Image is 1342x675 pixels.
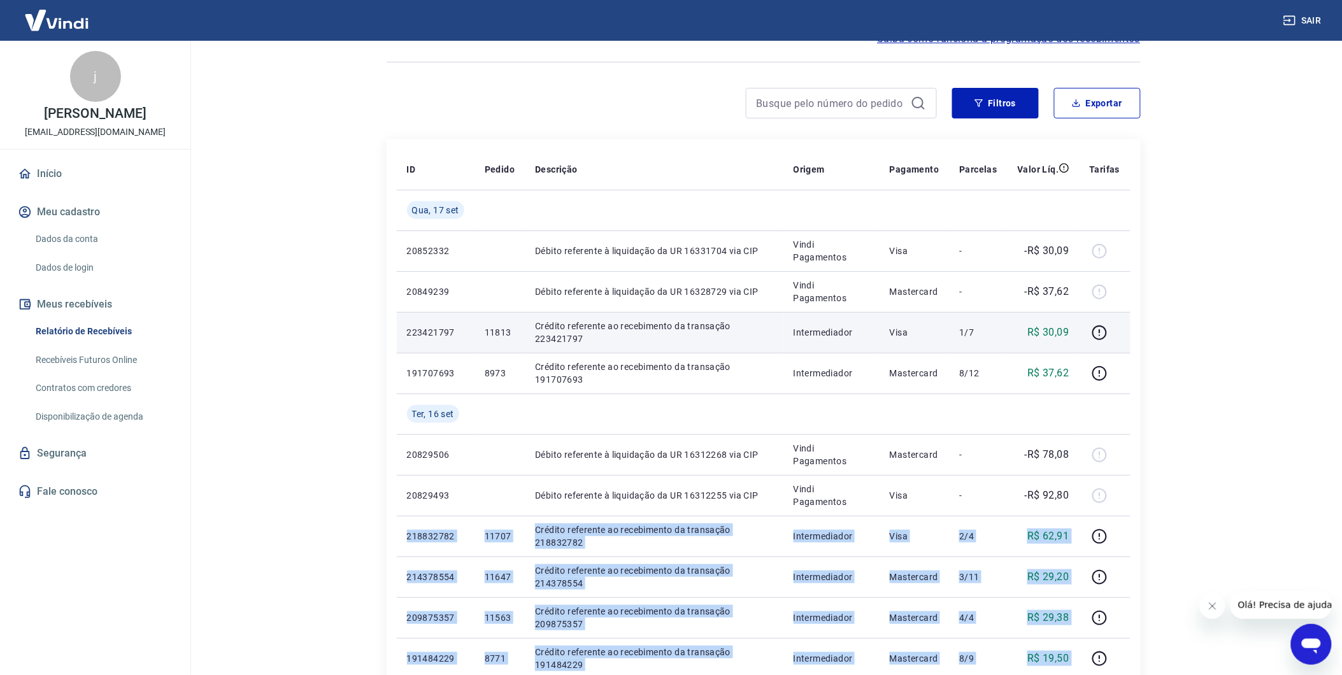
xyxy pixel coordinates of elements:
[890,611,939,624] p: Mastercard
[70,51,121,102] div: j
[485,571,515,583] p: 11647
[1025,447,1069,462] p: -R$ 78,08
[959,285,997,298] p: -
[890,530,939,543] p: Visa
[31,404,175,430] a: Disponibilização de agenda
[1027,569,1069,585] p: R$ 29,20
[1291,624,1332,665] iframe: Botão para abrir a janela de mensagens
[794,326,869,339] p: Intermediador
[959,326,997,339] p: 1/7
[794,238,869,264] p: Vindi Pagamentos
[1200,593,1225,619] iframe: Fechar mensagem
[959,530,997,543] p: 2/4
[535,564,773,590] p: Crédito referente ao recebimento da transação 214378554
[8,9,107,19] span: Olá! Precisa de ajuda?
[959,245,997,257] p: -
[1027,610,1069,625] p: R$ 29,38
[794,367,869,380] p: Intermediador
[959,448,997,461] p: -
[535,605,773,630] p: Crédito referente ao recebimento da transação 209875357
[485,652,515,665] p: 8771
[485,163,515,176] p: Pedido
[890,652,939,665] p: Mastercard
[535,163,578,176] p: Descrição
[794,652,869,665] p: Intermediador
[535,320,773,345] p: Crédito referente ao recebimento da transação 223421797
[1027,366,1069,381] p: R$ 37,62
[407,285,464,298] p: 20849239
[407,571,464,583] p: 214378554
[959,611,997,624] p: 4/4
[535,448,773,461] p: Débito referente à liquidação da UR 16312268 via CIP
[890,285,939,298] p: Mastercard
[890,326,939,339] p: Visa
[485,611,515,624] p: 11563
[15,290,175,318] button: Meus recebíveis
[15,160,175,188] a: Início
[407,326,464,339] p: 223421797
[1018,163,1059,176] p: Valor Líq.
[1025,284,1069,299] p: -R$ 37,62
[890,163,939,176] p: Pagamento
[535,360,773,386] p: Crédito referente ao recebimento da transação 191707693
[794,442,869,467] p: Vindi Pagamentos
[959,163,997,176] p: Parcelas
[1054,88,1141,118] button: Exportar
[959,367,997,380] p: 8/12
[407,245,464,257] p: 20852332
[794,483,869,508] p: Vindi Pagamentos
[890,571,939,583] p: Mastercard
[31,318,175,345] a: Relatório de Recebíveis
[407,163,416,176] p: ID
[890,489,939,502] p: Visa
[794,163,825,176] p: Origem
[1027,325,1069,340] p: R$ 30,09
[407,652,464,665] p: 191484229
[959,489,997,502] p: -
[15,478,175,506] a: Fale conosco
[890,448,939,461] p: Mastercard
[535,285,773,298] p: Débito referente à liquidação da UR 16328729 via CIP
[1025,488,1069,503] p: -R$ 92,80
[757,94,906,113] input: Busque pelo número do pedido
[959,571,997,583] p: 3/11
[412,204,459,217] span: Qua, 17 set
[1027,529,1069,544] p: R$ 62,91
[794,571,869,583] p: Intermediador
[1281,9,1327,32] button: Sair
[952,88,1039,118] button: Filtros
[15,439,175,467] a: Segurança
[407,611,464,624] p: 209875357
[44,107,146,120] p: [PERSON_NAME]
[535,523,773,549] p: Crédito referente ao recebimento da transação 218832782
[959,652,997,665] p: 8/9
[794,279,869,304] p: Vindi Pagamentos
[1231,591,1332,619] iframe: Mensagem da empresa
[31,347,175,373] a: Recebíveis Futuros Online
[485,367,515,380] p: 8973
[31,375,175,401] a: Contratos com credores
[407,448,464,461] p: 20829506
[485,326,515,339] p: 11813
[1025,243,1069,259] p: -R$ 30,09
[794,530,869,543] p: Intermediador
[535,646,773,671] p: Crédito referente ao recebimento da transação 191484229
[485,530,515,543] p: 11707
[407,530,464,543] p: 218832782
[25,125,166,139] p: [EMAIL_ADDRESS][DOMAIN_NAME]
[890,367,939,380] p: Mastercard
[407,367,464,380] p: 191707693
[412,408,454,420] span: Ter, 16 set
[31,226,175,252] a: Dados da conta
[15,1,98,39] img: Vindi
[407,489,464,502] p: 20829493
[535,245,773,257] p: Débito referente à liquidação da UR 16331704 via CIP
[1027,651,1069,666] p: R$ 19,50
[535,489,773,502] p: Débito referente à liquidação da UR 16312255 via CIP
[15,198,175,226] button: Meu cadastro
[794,611,869,624] p: Intermediador
[31,255,175,281] a: Dados de login
[1090,163,1120,176] p: Tarifas
[890,245,939,257] p: Visa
